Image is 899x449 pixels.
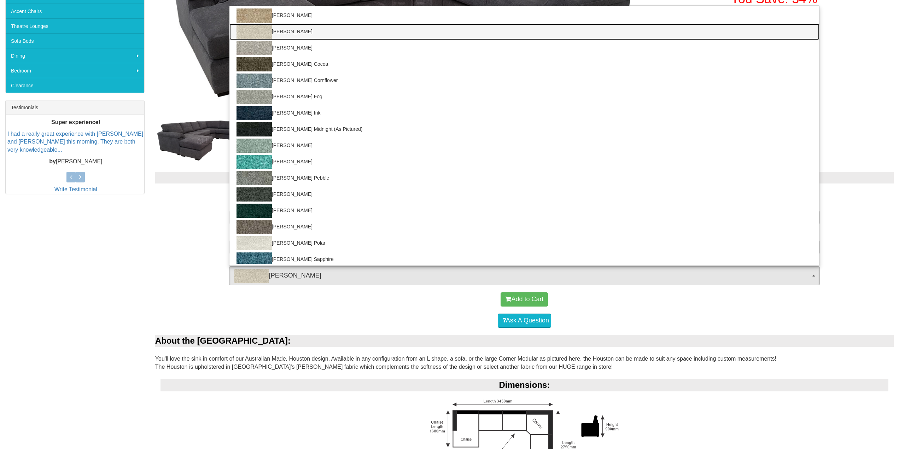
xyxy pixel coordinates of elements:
[229,72,819,89] a: [PERSON_NAME] Cornflower
[160,379,888,391] div: Dimensions:
[237,236,272,250] img: Fletcher Polar
[237,74,272,88] img: Fletcher Cornflower
[237,106,272,120] img: Fletcher Ink
[229,56,819,72] a: [PERSON_NAME] Cocoa
[237,204,272,218] img: Fletcher Pine
[6,48,144,63] a: Dining
[237,122,272,136] img: Fletcher Midnight (As Pictured)
[6,63,144,78] a: Bedroom
[237,8,272,23] img: Fletcher Wheat
[229,40,819,56] a: [PERSON_NAME]
[155,191,894,200] h3: Choose from the options below then add to cart
[237,252,272,267] img: Fletcher Sapphire
[229,235,819,251] a: [PERSON_NAME] Polar
[237,171,272,185] img: Fletcher Pebble
[237,220,272,234] img: Fletcher Bark
[237,187,272,202] img: Fletcher Pepper
[237,155,272,169] img: Fletcher Peacock
[501,292,548,307] button: Add to Cart
[6,78,144,93] a: Clearance
[229,251,819,268] a: [PERSON_NAME] Sapphire
[155,335,894,347] div: About the [GEOGRAPHIC_DATA]:
[229,170,819,186] a: [PERSON_NAME] Pebble
[234,269,269,283] img: Fletcher Barley
[229,186,819,203] a: [PERSON_NAME]
[6,100,144,115] div: Testimonials
[51,119,100,125] b: Super experience!
[234,269,811,283] span: [PERSON_NAME]
[229,138,819,154] a: [PERSON_NAME]
[229,89,819,105] a: [PERSON_NAME] Fog
[7,131,143,153] a: I had a really great experience with [PERSON_NAME] and [PERSON_NAME] this morning. They are both ...
[237,57,272,71] img: Fletcher Cocoa
[229,266,820,285] button: Fletcher Barley[PERSON_NAME]
[237,139,272,153] img: Fletcher Opal
[6,18,144,33] a: Theatre Lounges
[229,105,819,121] a: [PERSON_NAME] Ink
[229,154,819,170] a: [PERSON_NAME]
[6,33,144,48] a: Sofa Beds
[229,24,819,40] a: [PERSON_NAME]
[54,186,97,192] a: Write Testimonial
[237,41,272,55] img: Fletcher Chai
[237,90,272,104] img: Fletcher Fog
[498,314,551,328] a: Ask A Question
[229,121,819,138] a: [PERSON_NAME] Midnight (As Pictured)
[49,158,56,164] b: by
[6,4,144,18] a: Accent Chairs
[7,158,144,166] p: [PERSON_NAME]
[229,203,819,219] a: [PERSON_NAME]
[229,7,819,24] a: [PERSON_NAME]
[237,25,272,39] img: Fletcher Barley
[229,219,819,235] a: [PERSON_NAME]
